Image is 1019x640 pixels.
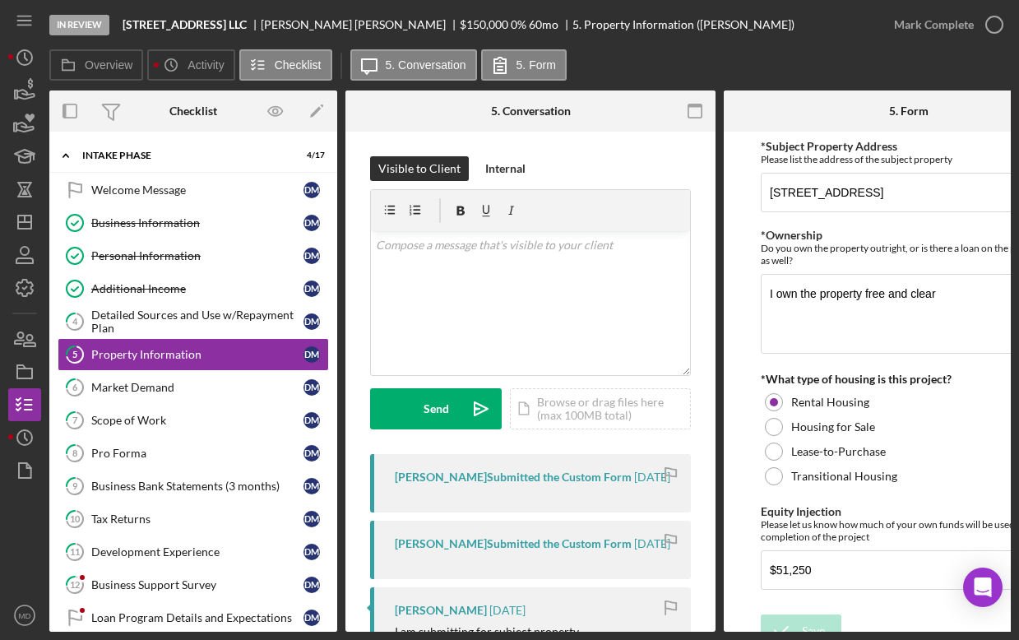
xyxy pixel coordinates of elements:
[58,272,329,305] a: Additional IncomeDM
[395,537,632,550] div: [PERSON_NAME] Submitted the Custom Form
[72,415,78,425] tspan: 7
[72,448,77,458] tspan: 8
[303,182,320,198] div: D M
[303,248,320,264] div: D M
[275,58,322,72] label: Checklist
[58,536,329,568] a: 11Development ExperienceDM
[72,349,77,359] tspan: 5
[634,537,670,550] time: 2025-07-14 23:08
[82,151,284,160] div: Intake Phase
[91,216,303,230] div: Business Information
[303,281,320,297] div: D M
[58,174,329,206] a: Welcome MessageDM
[761,228,822,242] label: *Ownership
[91,282,303,295] div: Additional Income
[386,58,466,72] label: 5. Conversation
[91,611,303,624] div: Loan Program Details and Expectations
[58,305,329,338] a: 4Detailed Sources and Use w/Repayment PlanDM
[370,388,502,429] button: Send
[70,579,80,590] tspan: 12
[485,156,526,181] div: Internal
[491,104,571,118] div: 5. Conversation
[460,17,508,31] span: $150,000
[511,18,526,31] div: 0 %
[370,156,469,181] button: Visible to Client
[303,478,320,494] div: D M
[91,447,303,460] div: Pro Forma
[350,49,477,81] button: 5. Conversation
[70,513,81,524] tspan: 10
[529,18,558,31] div: 60 mo
[85,58,132,72] label: Overview
[634,471,670,484] time: 2025-07-15 03:18
[72,316,78,327] tspan: 4
[58,404,329,437] a: 7Scope of WorkDM
[424,388,449,429] div: Send
[58,338,329,371] a: 5Property InformationDM
[761,139,897,153] label: *Subject Property Address
[481,49,567,81] button: 5. Form
[894,8,974,41] div: Mark Complete
[58,371,329,404] a: 6Market DemandDM
[791,396,869,409] label: Rental Housing
[188,58,224,72] label: Activity
[303,511,320,527] div: D M
[303,215,320,231] div: D M
[761,504,841,518] label: Equity Injection
[91,249,303,262] div: Personal Information
[49,49,143,81] button: Overview
[791,445,886,458] label: Lease-to-Purchase
[72,382,78,392] tspan: 6
[123,18,247,31] b: [STREET_ADDRESS] LLC
[169,104,217,118] div: Checklist
[58,503,329,536] a: 10Tax ReturnsDM
[91,381,303,394] div: Market Demand
[58,239,329,272] a: Personal InformationDM
[91,545,303,559] div: Development Experience
[70,546,80,557] tspan: 11
[58,437,329,470] a: 8Pro FormaDM
[261,18,460,31] div: [PERSON_NAME] [PERSON_NAME]
[516,58,556,72] label: 5. Form
[91,480,303,493] div: Business Bank Statements (3 months)
[303,610,320,626] div: D M
[295,151,325,160] div: 4 / 17
[58,568,329,601] a: 12Business Support SurveyDM
[91,414,303,427] div: Scope of Work
[572,18,794,31] div: 5. Property Information ([PERSON_NAME])
[889,104,929,118] div: 5. Form
[303,412,320,429] div: D M
[303,577,320,593] div: D M
[91,183,303,197] div: Welcome Message
[91,348,303,361] div: Property Information
[878,8,1011,41] button: Mark Complete
[49,15,109,35] div: In Review
[378,156,461,181] div: Visible to Client
[147,49,234,81] button: Activity
[58,206,329,239] a: Business InformationDM
[791,420,875,434] label: Housing for Sale
[395,604,487,617] div: [PERSON_NAME]
[489,604,526,617] time: 2025-07-14 23:08
[395,471,632,484] div: [PERSON_NAME] Submitted the Custom Form
[72,480,78,491] tspan: 9
[8,599,41,632] button: MD
[58,470,329,503] a: 9Business Bank Statements (3 months)DM
[303,445,320,461] div: D M
[91,512,303,526] div: Tax Returns
[303,346,320,363] div: D M
[58,601,329,634] a: Loan Program Details and ExpectationsDM
[963,568,1003,607] div: Open Intercom Messenger
[303,544,320,560] div: D M
[239,49,332,81] button: Checklist
[791,470,897,483] label: Transitional Housing
[303,379,320,396] div: D M
[91,308,303,335] div: Detailed Sources and Use w/Repayment Plan
[303,313,320,330] div: D M
[19,611,31,620] text: MD
[477,156,534,181] button: Internal
[91,578,303,591] div: Business Support Survey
